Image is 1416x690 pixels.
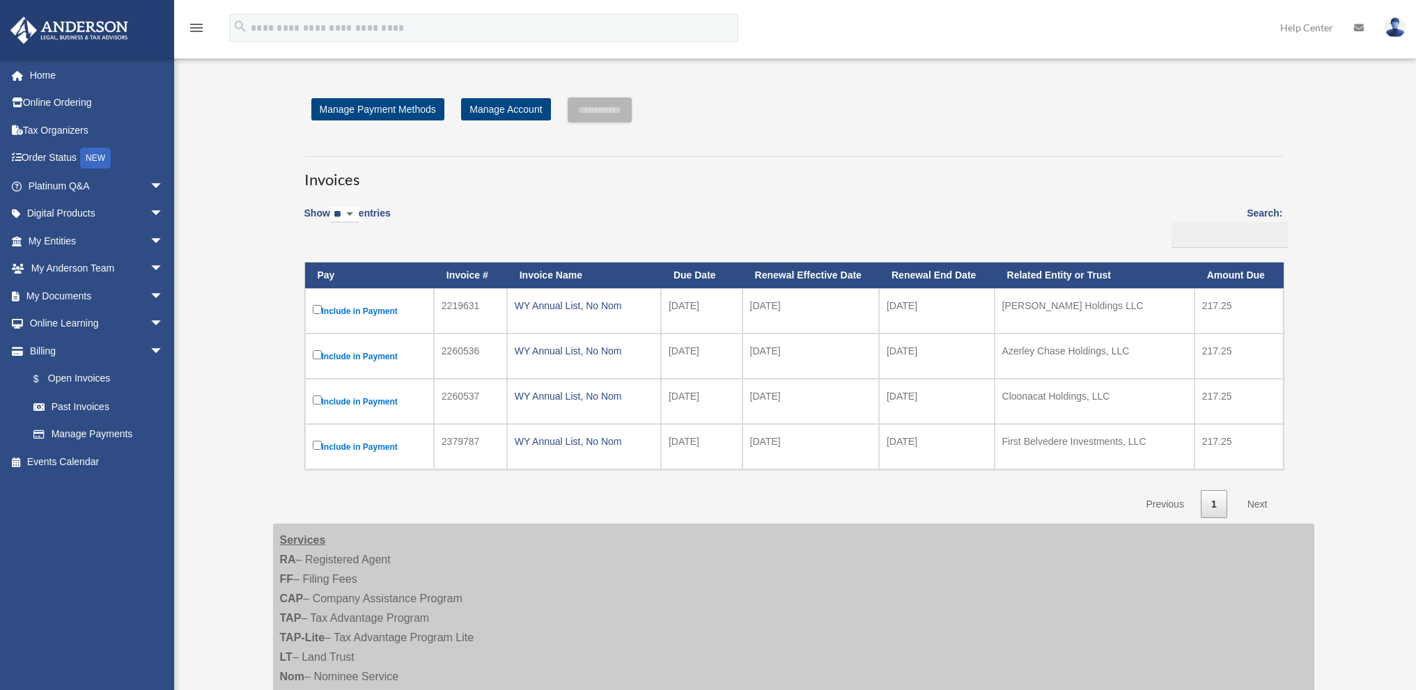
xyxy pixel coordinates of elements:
[1195,334,1284,379] td: 217.25
[434,379,507,424] td: 2260537
[1237,490,1278,519] a: Next
[150,172,178,201] span: arrow_drop_down
[661,379,742,424] td: [DATE]
[1195,288,1284,334] td: 217.25
[742,288,879,334] td: [DATE]
[515,386,653,406] div: WY Annual List, No Nom
[313,438,426,455] label: Include in Payment
[6,17,132,44] img: Anderson Advisors Platinum Portal
[10,227,185,255] a: My Entitiesarrow_drop_down
[150,227,178,256] span: arrow_drop_down
[313,441,322,450] input: Include in Payment
[10,172,185,200] a: Platinum Q&Aarrow_drop_down
[150,310,178,338] span: arrow_drop_down
[661,262,742,288] th: Due Date: activate to sort column ascending
[311,98,444,120] a: Manage Payment Methods
[313,347,426,365] label: Include in Payment
[995,424,1195,469] td: First Belvedere Investments, LLC
[80,148,111,168] div: NEW
[1195,262,1284,288] th: Amount Due: activate to sort column ascending
[10,200,185,228] a: Digital Productsarrow_drop_down
[280,632,325,643] strong: TAP-Lite
[879,379,995,424] td: [DATE]
[280,612,302,624] strong: TAP
[995,334,1195,379] td: Azerley Chase Holdings, LLC
[10,89,185,117] a: Online Ordering
[434,334,507,379] td: 2260536
[150,337,178,366] span: arrow_drop_down
[20,365,171,393] a: $Open Invoices
[280,534,326,546] strong: Services
[150,282,178,311] span: arrow_drop_down
[313,350,322,359] input: Include in Payment
[280,554,296,565] strong: RA
[10,310,185,338] a: Online Learningarrow_drop_down
[330,207,359,223] select: Showentries
[515,432,653,451] div: WY Annual List, No Nom
[995,379,1195,424] td: Cloonacat Holdings, LLC
[742,262,879,288] th: Renewal Effective Date: activate to sort column ascending
[661,334,742,379] td: [DATE]
[10,144,185,173] a: Order StatusNEW
[150,200,178,228] span: arrow_drop_down
[1385,17,1406,38] img: User Pic
[313,393,426,410] label: Include in Payment
[305,262,434,288] th: Pay: activate to sort column descending
[280,651,293,663] strong: LT
[879,334,995,379] td: [DATE]
[1201,490,1227,519] a: 1
[1195,424,1284,469] td: 217.25
[10,282,185,310] a: My Documentsarrow_drop_down
[188,19,205,36] i: menu
[41,370,48,388] span: $
[661,424,742,469] td: [DATE]
[1167,205,1283,248] label: Search:
[304,205,391,237] label: Show entries
[20,393,178,421] a: Past Invoices
[10,255,185,283] a: My Anderson Teamarrow_drop_down
[1135,490,1194,519] a: Previous
[1172,222,1288,249] input: Search:
[10,61,185,89] a: Home
[461,98,550,120] a: Manage Account
[280,671,305,682] strong: Nom
[742,424,879,469] td: [DATE]
[304,156,1283,191] h3: Invoices
[313,302,426,320] label: Include in Payment
[20,421,178,448] a: Manage Payments
[280,593,304,604] strong: CAP
[150,255,178,283] span: arrow_drop_down
[434,424,507,469] td: 2379787
[280,573,294,585] strong: FF
[995,288,1195,334] td: [PERSON_NAME] Holdings LLC
[233,19,248,34] i: search
[515,296,653,315] div: WY Annual List, No Nom
[661,288,742,334] td: [DATE]
[515,341,653,361] div: WY Annual List, No Nom
[879,288,995,334] td: [DATE]
[434,262,507,288] th: Invoice #: activate to sort column ascending
[742,334,879,379] td: [DATE]
[188,24,205,36] a: menu
[995,262,1195,288] th: Related Entity or Trust: activate to sort column ascending
[10,448,185,476] a: Events Calendar
[10,116,185,144] a: Tax Organizers
[879,262,995,288] th: Renewal End Date: activate to sort column ascending
[313,305,322,314] input: Include in Payment
[10,337,178,365] a: Billingarrow_drop_down
[1195,379,1284,424] td: 217.25
[879,424,995,469] td: [DATE]
[434,288,507,334] td: 2219631
[742,379,879,424] td: [DATE]
[507,262,661,288] th: Invoice Name: activate to sort column ascending
[313,395,322,405] input: Include in Payment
